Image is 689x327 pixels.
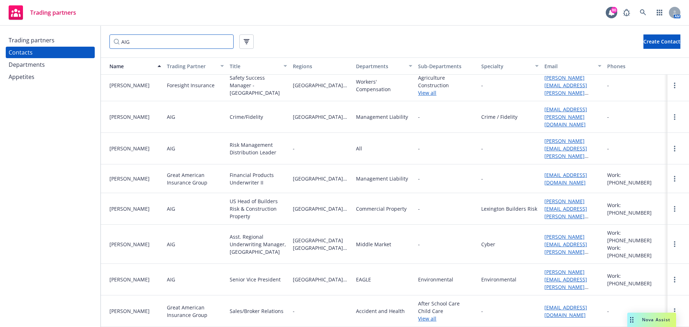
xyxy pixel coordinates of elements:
[418,300,475,307] span: After School Care
[104,62,153,70] div: Name
[109,307,161,315] div: [PERSON_NAME]
[356,205,407,212] div: Commercial Property
[607,244,665,259] div: Work: [PHONE_NUMBER]
[607,113,609,121] div: -
[544,268,587,298] a: [PERSON_NAME][EMAIL_ADDRESS][PERSON_NAME][DOMAIN_NAME]
[607,81,609,89] div: -
[356,145,362,152] div: All
[356,175,408,182] div: Management Liability
[30,10,76,15] span: Trading partners
[544,137,587,167] a: [PERSON_NAME][EMAIL_ADDRESS][PERSON_NAME][DOMAIN_NAME]
[167,113,175,121] div: AIG
[356,78,412,93] div: Workers' Compensation
[604,57,667,75] button: Phones
[670,81,679,90] a: more
[418,89,475,97] a: View all
[607,145,609,152] div: -
[290,57,353,75] button: Regions
[167,205,175,212] div: AIG
[670,307,679,316] a: more
[481,276,516,283] div: Environmental
[356,307,405,315] div: Accident and Health
[6,34,95,46] a: Trading partners
[652,5,667,20] a: Switch app
[418,62,475,70] div: Sub-Departments
[418,74,475,81] span: Agriculture
[544,106,587,128] a: [EMAIL_ADDRESS][PERSON_NAME][DOMAIN_NAME]
[544,62,594,70] div: Email
[607,307,609,315] div: -
[481,62,531,70] div: Specialty
[230,74,287,97] div: Safety Success Manager - [GEOGRAPHIC_DATA]
[356,113,408,121] div: Management Liability
[167,62,216,70] div: Trading Partner
[670,205,679,213] a: more
[356,62,404,70] div: Departments
[293,175,350,182] span: [GEOGRAPHIC_DATA][US_STATE]
[167,240,175,248] div: AIG
[607,201,665,216] div: Work: [PHONE_NUMBER]
[611,7,617,13] div: 80
[670,144,679,153] a: more
[230,276,281,283] div: Senior Vice President
[643,34,680,49] button: Create Contact
[293,62,350,70] div: Regions
[293,113,350,121] span: [GEOGRAPHIC_DATA][US_STATE]
[109,240,161,248] div: [PERSON_NAME]
[230,307,283,315] div: Sales/Broker Relations
[167,81,215,89] div: Foresight Insurance
[293,145,350,152] span: -
[418,240,420,248] span: -
[230,233,287,256] div: Asst. Regional Underwriting Manager, [GEOGRAPHIC_DATA]
[167,171,224,186] div: Great American Insurance Group
[418,315,475,322] a: View all
[293,205,350,212] span: [GEOGRAPHIC_DATA][US_STATE]
[670,275,679,284] a: more
[481,145,483,152] div: -
[356,276,371,283] div: EAGLE
[6,71,95,83] a: Appetites
[544,172,587,186] a: [EMAIL_ADDRESS][DOMAIN_NAME]
[607,62,665,70] div: Phones
[627,313,636,327] div: Drag to move
[9,71,34,83] div: Appetites
[9,59,45,70] div: Departments
[544,304,587,318] a: [EMAIL_ADDRESS][DOMAIN_NAME]
[418,205,420,212] span: -
[670,174,679,183] a: more
[544,198,587,227] a: [PERSON_NAME][EMAIL_ADDRESS][PERSON_NAME][DOMAIN_NAME]
[418,145,475,152] span: -
[109,175,161,182] div: [PERSON_NAME]
[6,47,95,58] a: Contacts
[230,171,287,186] div: Financial Products Underwriter II
[293,307,350,315] span: -
[670,240,679,248] a: more
[607,272,665,287] div: Work: [PHONE_NUMBER]
[293,81,350,89] span: [GEOGRAPHIC_DATA][US_STATE]
[481,113,517,121] div: Crime / Fidelity
[544,233,587,263] a: [PERSON_NAME][EMAIL_ADDRESS][PERSON_NAME][DOMAIN_NAME]
[478,57,542,75] button: Specialty
[619,5,634,20] a: Report a Bug
[636,5,650,20] a: Search
[670,113,679,121] a: more
[101,57,164,75] button: Name
[230,197,287,220] div: US Head of Builders Risk & Construction Property
[418,81,475,89] span: Construction
[109,113,161,121] div: [PERSON_NAME]
[481,175,483,182] div: -
[109,34,234,49] input: Filter by keyword...
[418,307,475,315] span: Child Care
[227,57,290,75] button: Title
[109,145,161,152] div: [PERSON_NAME]
[418,175,420,182] span: -
[9,47,33,58] div: Contacts
[642,317,670,323] span: Nova Assist
[481,240,495,248] div: Cyber
[542,57,605,75] button: Email
[481,205,537,212] div: Lexington Builders Risk
[293,237,350,244] span: [GEOGRAPHIC_DATA]
[643,38,680,45] span: Create Contact
[356,240,391,248] div: Middle Market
